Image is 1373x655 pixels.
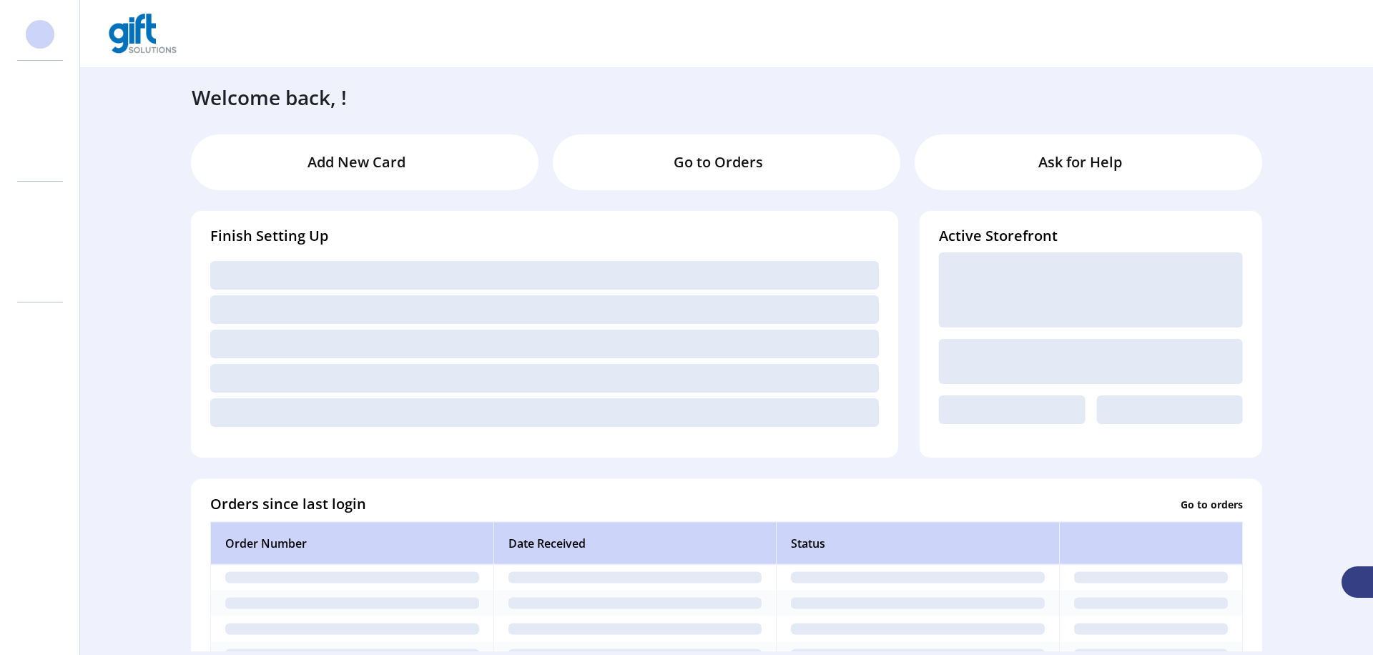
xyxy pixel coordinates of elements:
p: Add New Card [307,152,405,173]
p: Go to Orders [674,152,763,173]
th: Date Received [493,522,777,565]
img: logo [109,14,177,54]
p: Go to orders [1181,496,1243,511]
h3: Welcome back, ! [192,82,347,112]
button: menu [1258,22,1281,45]
th: Order Number [210,522,493,565]
h4: Active Storefront [939,225,1243,247]
p: Ask for Help [1038,152,1122,173]
th: Status [776,522,1059,565]
h4: Finish Setting Up [210,225,879,247]
button: Publisher Panel [1308,22,1331,45]
h4: Orders since last login [210,493,366,515]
